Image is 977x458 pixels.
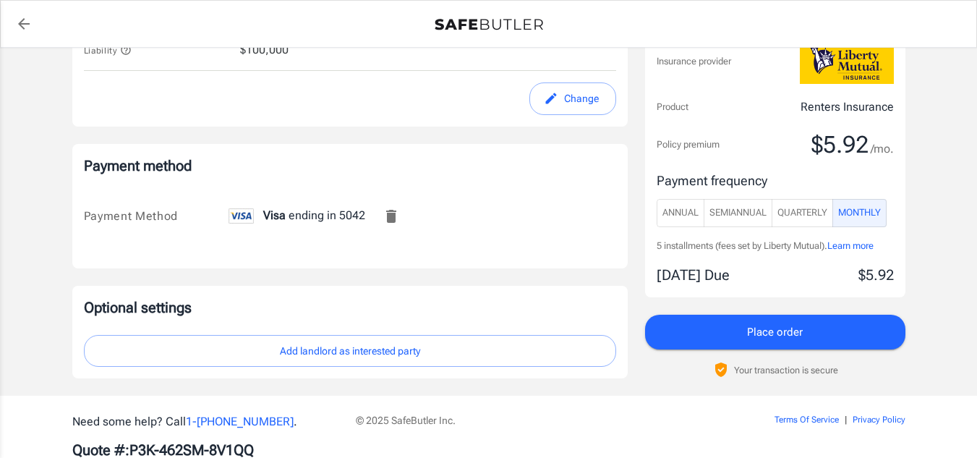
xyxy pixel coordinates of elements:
[853,415,905,425] a: Privacy Policy
[747,323,803,342] span: Place order
[356,413,693,428] p: © 2025 SafeButler Inc.
[657,171,894,190] p: Payment frequency
[657,100,688,114] p: Product
[263,208,286,222] span: Visa
[704,199,772,227] button: SemiAnnual
[838,205,881,221] span: Monthly
[811,130,869,159] span: $5.92
[9,9,38,38] a: back to quotes
[84,208,229,225] div: Payment Method
[801,98,894,116] p: Renters Insurance
[72,413,338,431] p: Need some help? Call .
[858,264,894,286] p: $5.92
[800,38,894,84] img: Liberty Mutual
[734,363,838,377] p: Your transaction is secure
[645,315,905,349] button: Place order
[657,264,730,286] p: [DATE] Due
[529,82,616,115] button: edit
[832,199,887,227] button: Monthly
[374,199,409,234] button: Remove this card
[709,205,767,221] span: SemiAnnual
[186,415,294,428] a: 1-[PHONE_NUMBER]
[827,239,874,250] span: Learn more
[657,239,827,250] span: 5 installments (fees set by Liberty Mutual).
[662,205,699,221] span: Annual
[84,156,616,176] p: Payment method
[84,41,132,59] button: Liability
[657,137,720,152] p: Policy premium
[229,208,254,224] img: visa
[657,54,731,68] p: Insurance provider
[777,205,827,221] span: Quarterly
[657,199,704,227] button: Annual
[229,208,365,222] span: ending in 5042
[845,415,847,425] span: |
[435,19,543,30] img: Back to quotes
[240,41,289,59] span: $100,000
[84,335,616,368] button: Add landlord as interested party
[775,415,839,425] a: Terms Of Service
[772,199,833,227] button: Quarterly
[871,139,894,159] span: /mo.
[84,297,616,318] p: Optional settings
[84,46,132,56] span: Liability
